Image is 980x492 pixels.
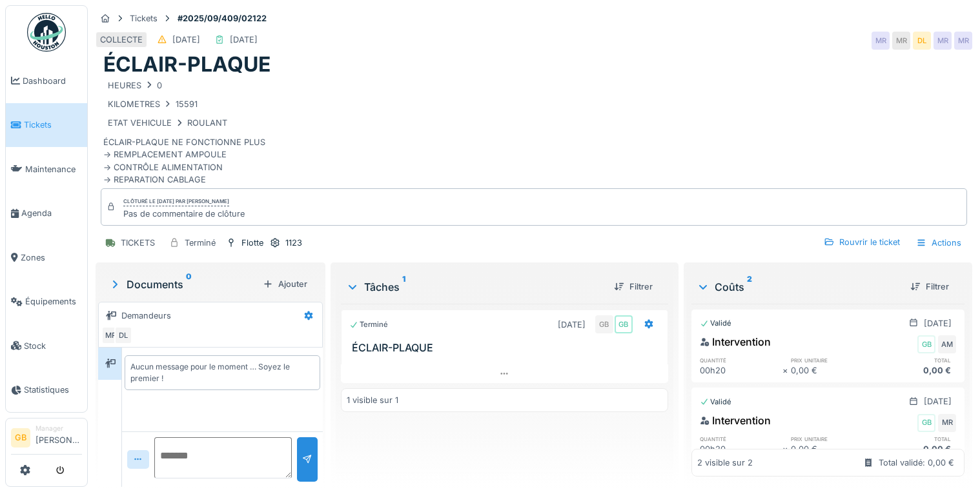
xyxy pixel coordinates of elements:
[873,356,956,364] h6: total
[700,356,782,364] h6: quantité
[6,103,87,148] a: Tickets
[103,77,965,186] div: ÉCLAIR-PLAQUE NE FONCTIONNE PLUS -> REMPLACEMENT AMPOULE -> CONTRÔLE ALIMENTATION -> REPARATION C...
[24,384,82,396] span: Statistiques
[954,32,972,50] div: MR
[285,237,302,249] div: 1123
[873,435,956,443] h6: total
[21,251,82,264] span: Zones
[6,59,87,103] a: Dashboard
[700,318,731,329] div: Validé
[185,237,216,249] div: Terminé
[924,395,952,408] div: [DATE]
[934,32,952,50] div: MR
[21,207,82,219] span: Agenda
[241,237,263,249] div: Flotte
[108,117,227,129] div: ETAT VEHICULE ROULANT
[747,279,752,295] sup: 2
[186,277,192,292] sup: 0
[6,324,87,368] a: Stock
[108,277,258,292] div: Documents
[121,310,171,322] div: Demandeurs
[609,278,658,295] div: Filtrer
[121,237,155,249] div: TICKETS
[879,457,954,469] div: Total validé: 0,00 €
[6,280,87,324] a: Équipements
[349,319,388,330] div: Terminé
[917,335,935,353] div: GB
[24,340,82,352] span: Stock
[873,443,956,455] div: 0,00 €
[6,368,87,413] a: Statistiques
[101,326,119,344] div: MR
[595,315,613,333] div: GB
[872,32,890,50] div: MR
[108,98,198,110] div: KILOMETRES 15591
[123,197,229,206] div: Clôturé le [DATE] par [PERSON_NAME]
[917,414,935,432] div: GB
[819,233,905,251] div: Rouvrir le ticket
[23,75,82,87] span: Dashboard
[346,279,603,295] div: Tâches
[791,435,873,443] h6: prix unitaire
[700,334,771,349] div: Intervention
[36,424,82,433] div: Manager
[25,295,82,308] span: Équipements
[172,34,200,46] div: [DATE]
[24,119,82,131] span: Tickets
[924,317,952,330] div: [DATE]
[27,13,66,52] img: Badge_color-CXgf-gQk.svg
[791,443,873,455] div: 0,00 €
[697,457,753,469] div: 2 visible sur 2
[700,397,731,408] div: Validé
[108,79,162,92] div: HEURES 0
[791,356,873,364] h6: prix unitaire
[25,163,82,175] span: Maintenance
[700,435,782,443] h6: quantité
[402,279,405,295] sup: 1
[6,147,87,192] a: Maintenance
[913,32,931,50] div: DL
[938,335,956,353] div: AM
[700,443,782,455] div: 00h20
[123,208,245,220] div: Pas de commentaire de clôture
[130,12,158,25] div: Tickets
[11,428,30,448] li: GB
[6,192,87,236] a: Agenda
[910,233,967,252] div: Actions
[258,275,312,293] div: Ajouter
[700,364,782,377] div: 00h20
[697,279,900,295] div: Coûts
[352,342,662,354] h3: ÉCLAIR-PLAQUE
[100,34,143,46] div: COLLECTE
[347,394,398,406] div: 1 visible sur 1
[938,414,956,432] div: MR
[558,319,586,331] div: [DATE]
[230,34,258,46] div: [DATE]
[892,32,910,50] div: MR
[11,424,82,455] a: GB Manager[PERSON_NAME]
[103,52,271,77] h1: ÉCLAIR-PLAQUE
[615,315,633,333] div: GB
[172,12,272,25] strong: #2025/09/409/02122
[873,364,956,377] div: 0,00 €
[791,364,873,377] div: 0,00 €
[130,361,314,384] div: Aucun message pour le moment … Soyez le premier !
[6,235,87,280] a: Zones
[700,413,771,428] div: Intervention
[36,424,82,451] li: [PERSON_NAME]
[114,326,132,344] div: DL
[905,278,954,295] div: Filtrer
[782,364,791,377] div: ×
[782,443,791,455] div: ×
